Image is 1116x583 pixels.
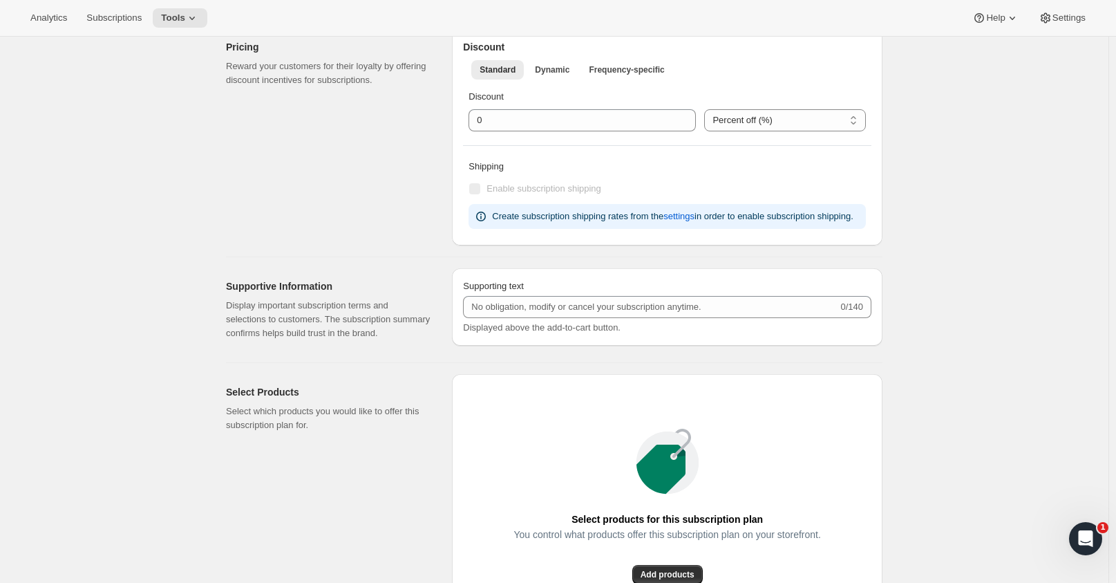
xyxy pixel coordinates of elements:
[226,299,430,340] p: Display important subscription terms and selections to customers. The subscription summary confir...
[22,8,75,28] button: Analytics
[589,64,664,75] span: Frequency-specific
[480,64,516,75] span: Standard
[964,8,1027,28] button: Help
[486,183,601,194] span: Enable subscription shipping
[226,59,430,87] p: Reward your customers for their loyalty by offering discount incentives for subscriptions.
[986,12,1005,24] span: Help
[30,12,67,24] span: Analytics
[1069,522,1102,555] iframe: Intercom live chat
[513,525,820,544] span: You control what products offer this subscription plan on your storefront.
[641,569,694,580] span: Add products
[571,510,763,529] span: Select products for this subscription plan
[86,12,142,24] span: Subscriptions
[463,322,621,333] span: Displayed above the add-to-cart button.
[535,64,569,75] span: Dynamic
[226,40,430,54] h2: Pricing
[469,160,866,174] p: Shipping
[1052,12,1086,24] span: Settings
[1030,8,1094,28] button: Settings
[655,205,703,228] button: settings
[469,109,675,131] input: 10
[463,296,838,318] input: No obligation, modify or cancel your subscription anytime.
[663,210,694,223] span: settings
[226,405,430,432] p: Select which products you would like to offer this subscription plan for.
[492,211,853,221] span: Create subscription shipping rates from the in order to enable subscription shipping.
[226,385,430,399] h2: Select Products
[226,279,430,293] h2: Supportive Information
[463,40,871,54] h2: Discount
[153,8,207,28] button: Tools
[1097,522,1108,533] span: 1
[469,90,866,104] p: Discount
[78,8,150,28] button: Subscriptions
[463,281,523,291] span: Supporting text
[161,12,185,24] span: Tools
